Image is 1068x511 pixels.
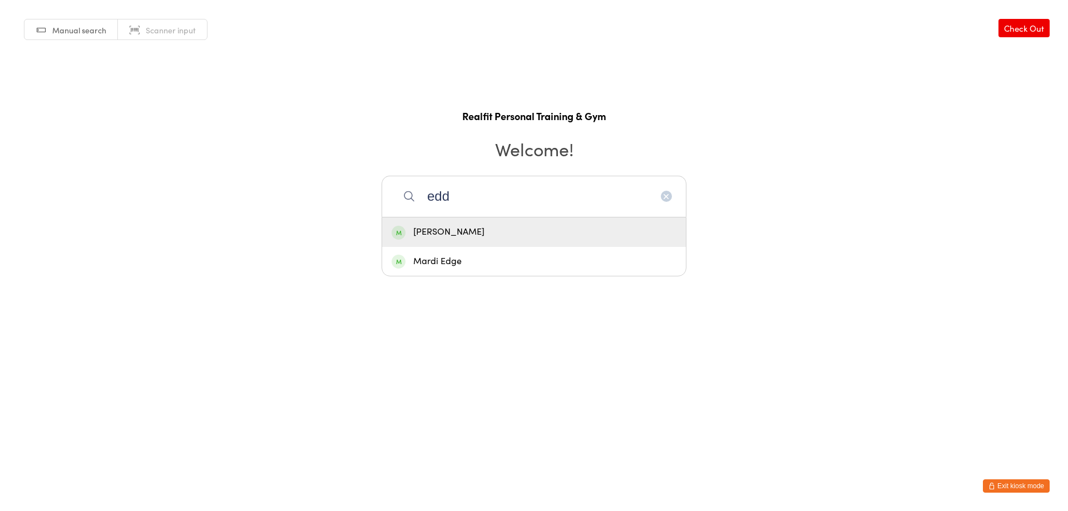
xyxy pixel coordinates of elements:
[998,19,1050,37] a: Check Out
[392,254,676,269] div: Mardi Edge
[382,176,686,217] input: Search
[146,24,196,36] span: Scanner input
[392,225,676,240] div: [PERSON_NAME]
[11,136,1057,161] h2: Welcome!
[52,24,106,36] span: Manual search
[983,479,1050,493] button: Exit kiosk mode
[11,109,1057,123] h1: Realfit Personal Training & Gym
